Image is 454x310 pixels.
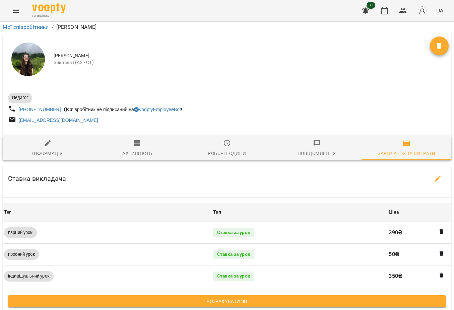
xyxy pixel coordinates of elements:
span: [PERSON_NAME] [54,53,430,59]
button: Menu [8,3,24,19]
span: пробний урок [4,251,39,257]
a: [EMAIL_ADDRESS][DOMAIN_NAME] [19,118,98,123]
a: Мої співробітники [3,24,49,30]
div: Ставка за урок [213,250,254,259]
p: [PERSON_NAME] [56,23,97,31]
h6: Ставка викладача [8,173,66,184]
a: VooptyEmployeeBot [134,107,181,112]
span: Педагог [8,95,32,101]
span: Розрахувати ЗП [13,297,441,305]
span: For Business [32,14,66,18]
div: Інформація [32,149,63,157]
button: Видалити [437,271,446,280]
span: викладач (А2 - С1) [54,59,430,66]
li: / [52,23,54,31]
div: Ставка за урок [213,272,254,281]
button: Видалити [437,249,446,258]
img: avatar_s.png [417,6,427,15]
button: Розрахувати ЗП [8,295,446,307]
img: Вікторія Ємець [11,43,45,76]
th: Ціна [387,203,451,222]
button: Видалити [430,36,449,55]
p: 390 ₴ [389,229,450,237]
span: 31 [367,2,375,9]
span: індивідуальний урок [4,273,54,279]
span: UA [436,7,443,14]
span: парний урок [4,230,37,236]
div: Зарплатня та Витрати [378,149,435,157]
img: Voopty Logo [32,3,66,13]
p: 50 ₴ [389,250,450,258]
nav: breadcrumb [3,23,451,31]
a: [PHONE_NUMBER] [19,107,61,112]
div: Повідомлення [298,149,336,157]
div: Співробітник не підписаний на ! [62,105,184,114]
p: 350 ₴ [389,272,450,280]
button: UA [434,4,446,17]
th: Тег [3,203,212,222]
div: Активність [122,149,152,157]
div: Робочі години [208,149,246,157]
button: Видалити [437,227,446,236]
th: Тип [212,203,388,222]
div: Ставка за урок [213,228,254,237]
